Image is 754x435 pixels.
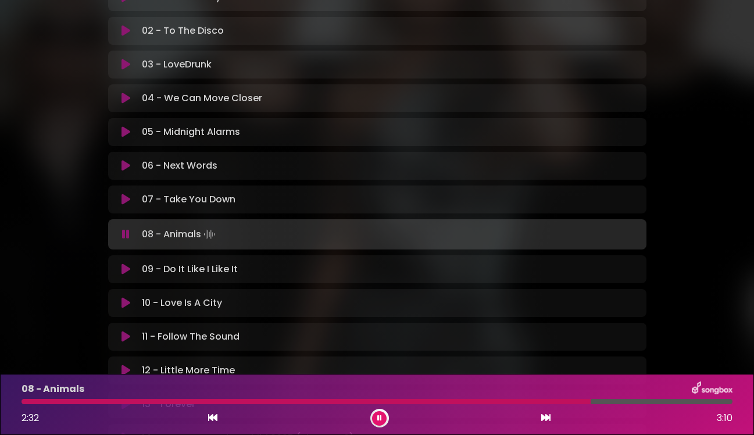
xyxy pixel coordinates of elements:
p: 08 - Animals [22,382,84,396]
p: 08 - Animals [142,226,217,243]
img: songbox-logo-white.png [692,381,732,397]
p: 12 - Little More Time [142,363,235,377]
p: 07 - Take You Down [142,192,235,206]
p: 04 - We Can Move Closer [142,91,262,105]
p: 11 - Follow The Sound [142,330,240,344]
p: 10 - Love Is A City [142,296,222,310]
span: 3:10 [717,411,732,425]
p: 05 - Midnight Alarms [142,125,240,139]
p: 09 - Do It Like I Like It [142,262,238,276]
img: waveform4.gif [201,226,217,243]
p: 03 - LoveDrunk [142,58,212,72]
p: 02 - To The Disco [142,24,224,38]
p: 06 - Next Words [142,159,217,173]
span: 2:32 [22,411,39,425]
